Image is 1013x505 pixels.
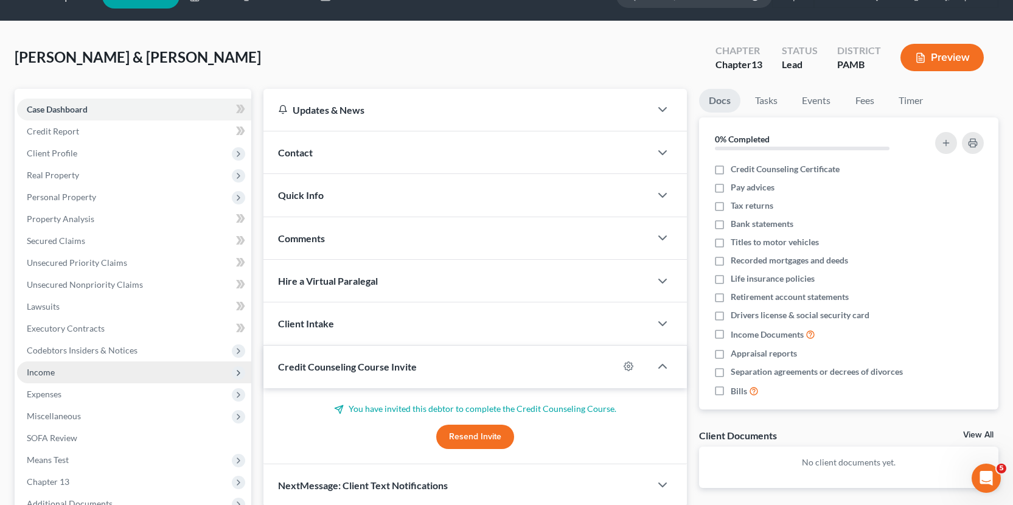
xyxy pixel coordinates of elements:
[278,189,324,201] span: Quick Info
[27,279,143,290] span: Unsecured Nonpriority Claims
[997,464,1006,473] span: 5
[17,274,251,296] a: Unsecured Nonpriority Claims
[17,230,251,252] a: Secured Claims
[731,366,903,378] span: Separation agreements or decrees of divorces
[699,89,740,113] a: Docs
[436,425,514,449] button: Resend Invite
[27,126,79,136] span: Credit Report
[900,44,984,71] button: Preview
[963,431,994,439] a: View All
[731,163,840,175] span: Credit Counseling Certificate
[731,329,804,341] span: Income Documents
[731,309,869,321] span: Drivers license & social security card
[731,218,793,230] span: Bank statements
[17,427,251,449] a: SOFA Review
[731,181,775,193] span: Pay advices
[27,454,69,465] span: Means Test
[27,345,138,355] span: Codebtors Insiders & Notices
[837,58,881,72] div: PAMB
[17,296,251,318] a: Lawsuits
[972,464,1001,493] iframe: Intercom live chat
[27,214,94,224] span: Property Analysis
[17,208,251,230] a: Property Analysis
[278,147,313,158] span: Contact
[17,318,251,340] a: Executory Contracts
[731,385,747,397] span: Bills
[27,148,77,158] span: Client Profile
[15,48,261,66] span: [PERSON_NAME] & [PERSON_NAME]
[27,192,96,202] span: Personal Property
[731,347,797,360] span: Appraisal reports
[17,99,251,120] a: Case Dashboard
[27,235,85,246] span: Secured Claims
[27,257,127,268] span: Unsecured Priority Claims
[278,275,378,287] span: Hire a Virtual Paralegal
[889,89,933,113] a: Timer
[278,232,325,244] span: Comments
[845,89,884,113] a: Fees
[715,134,770,144] strong: 0% Completed
[731,273,815,285] span: Life insurance policies
[27,411,81,421] span: Miscellaneous
[751,58,762,70] span: 13
[27,323,105,333] span: Executory Contracts
[715,44,762,58] div: Chapter
[731,254,848,266] span: Recorded mortgages and deeds
[278,403,672,415] p: You have invited this debtor to complete the Credit Counseling Course.
[731,200,773,212] span: Tax returns
[278,479,448,491] span: NextMessage: Client Text Notifications
[731,291,849,303] span: Retirement account statements
[745,89,787,113] a: Tasks
[27,367,55,377] span: Income
[27,389,61,399] span: Expenses
[709,456,989,468] p: No client documents yet.
[699,429,777,442] div: Client Documents
[278,318,334,329] span: Client Intake
[27,476,69,487] span: Chapter 13
[27,433,77,443] span: SOFA Review
[782,58,818,72] div: Lead
[27,301,60,312] span: Lawsuits
[278,103,636,116] div: Updates & News
[782,44,818,58] div: Status
[837,44,881,58] div: District
[715,58,762,72] div: Chapter
[27,104,88,114] span: Case Dashboard
[27,170,79,180] span: Real Property
[17,252,251,274] a: Unsecured Priority Claims
[731,236,819,248] span: Titles to motor vehicles
[792,89,840,113] a: Events
[278,361,417,372] span: Credit Counseling Course Invite
[17,120,251,142] a: Credit Report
